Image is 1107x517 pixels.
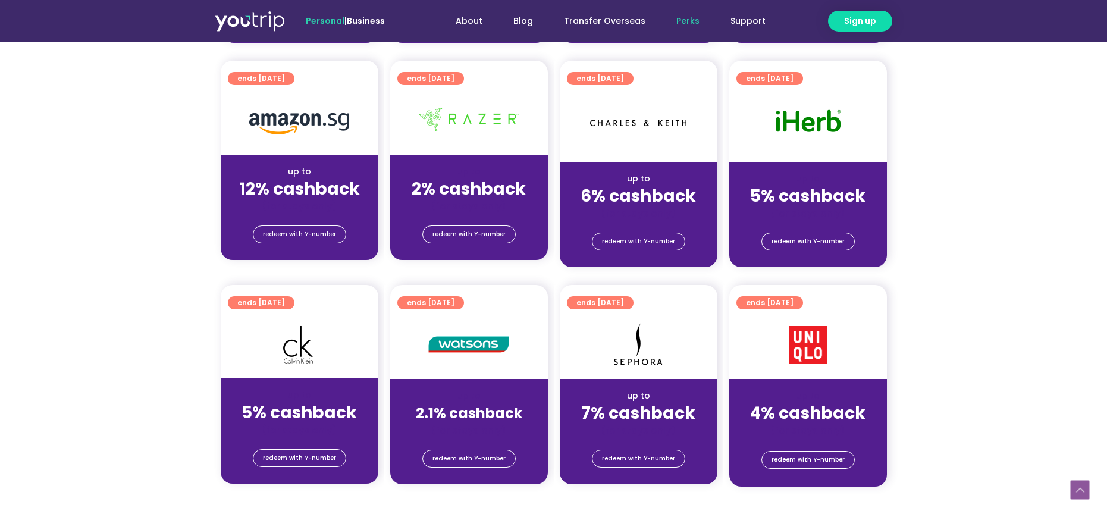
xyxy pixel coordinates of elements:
[347,15,385,27] a: Business
[230,389,369,402] div: up to
[772,452,845,468] span: redeem with Y-number
[237,72,285,85] span: ends [DATE]
[569,390,708,402] div: up to
[397,296,464,309] a: ends [DATE]
[242,401,357,424] strong: 5% cashback
[569,424,708,437] div: (for stays only)
[400,390,538,402] div: up to
[739,173,877,185] div: up to
[400,424,538,437] div: (for stays only)
[397,72,464,85] a: ends [DATE]
[407,72,454,85] span: ends [DATE]
[253,449,346,467] a: redeem with Y-number
[237,296,285,309] span: ends [DATE]
[306,15,344,27] span: Personal
[602,233,675,250] span: redeem with Y-number
[581,402,695,425] strong: 7% cashback
[548,10,661,32] a: Transfer Overseas
[230,165,369,178] div: up to
[746,72,794,85] span: ends [DATE]
[228,72,294,85] a: ends [DATE]
[253,225,346,243] a: redeem with Y-number
[498,10,548,32] a: Blog
[844,15,876,27] span: Sign up
[230,424,369,436] div: (for stays only)
[400,200,538,212] div: (for stays only)
[400,165,538,178] div: up to
[432,226,506,243] span: redeem with Y-number
[230,200,369,212] div: (for stays only)
[567,72,634,85] a: ends [DATE]
[416,403,522,423] strong: 2.1% cashback
[422,450,516,468] a: redeem with Y-number
[592,450,685,468] a: redeem with Y-number
[306,15,385,27] span: |
[440,10,498,32] a: About
[736,296,803,309] a: ends [DATE]
[263,450,336,466] span: redeem with Y-number
[407,296,454,309] span: ends [DATE]
[750,402,865,425] strong: 4% cashback
[661,10,715,32] a: Perks
[761,233,855,250] a: redeem with Y-number
[739,390,877,402] div: up to
[715,10,781,32] a: Support
[228,296,294,309] a: ends [DATE]
[739,424,877,437] div: (for stays only)
[581,184,696,208] strong: 6% cashback
[576,72,624,85] span: ends [DATE]
[417,10,781,32] nav: Menu
[828,11,892,32] a: Sign up
[567,296,634,309] a: ends [DATE]
[432,450,506,467] span: redeem with Y-number
[576,296,624,309] span: ends [DATE]
[750,184,865,208] strong: 5% cashback
[772,233,845,250] span: redeem with Y-number
[761,451,855,469] a: redeem with Y-number
[263,226,336,243] span: redeem with Y-number
[602,450,675,467] span: redeem with Y-number
[592,233,685,250] a: redeem with Y-number
[412,177,526,200] strong: 2% cashback
[569,207,708,220] div: (for stays only)
[736,72,803,85] a: ends [DATE]
[422,225,516,243] a: redeem with Y-number
[569,173,708,185] div: up to
[739,207,877,220] div: (for stays only)
[239,177,360,200] strong: 12% cashback
[746,296,794,309] span: ends [DATE]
